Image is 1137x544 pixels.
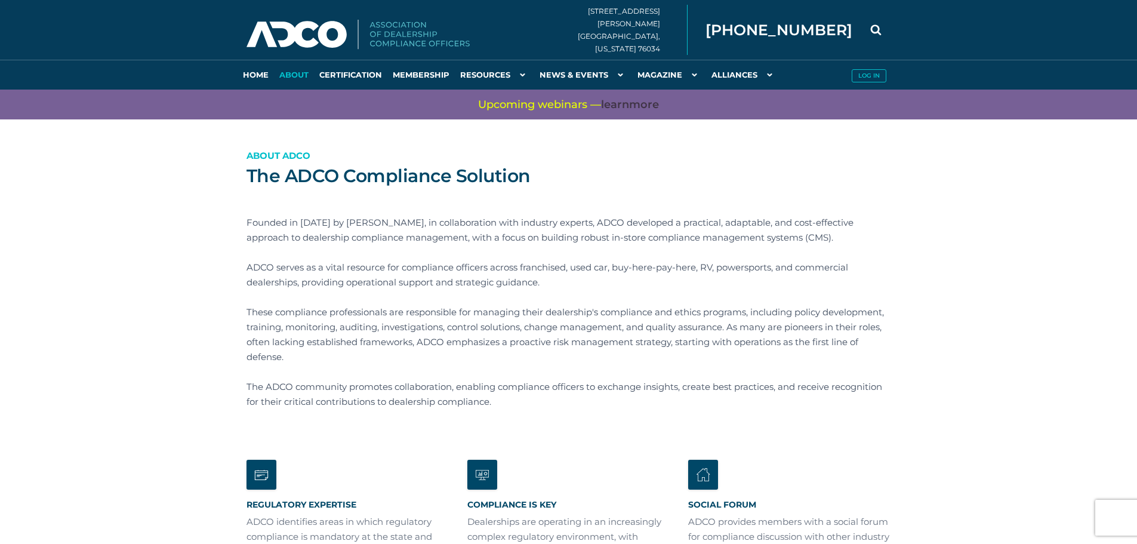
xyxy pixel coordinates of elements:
span: learn [601,98,629,111]
img: Association of Dealership Compliance Officers logo [246,20,470,50]
a: learnmore [601,97,659,112]
a: Home [238,60,274,90]
a: Resources [455,60,534,90]
p: ADCO serves as a vital resource for compliance officers across franchised, used car, buy-here-pay... [246,260,891,290]
p: Founded in [DATE] by [PERSON_NAME], in collaboration with industry experts, ADCO developed a prac... [246,215,891,245]
div: [STREET_ADDRESS][PERSON_NAME] [GEOGRAPHIC_DATA], [US_STATE] 76034 [578,5,688,55]
button: Log in [852,69,886,82]
a: Magazine [632,60,706,90]
a: Membership [387,60,455,90]
span: [PHONE_NUMBER] [705,23,852,38]
p: About ADCO [246,148,891,163]
a: Certification [314,60,387,90]
a: Log in [846,60,891,90]
h3: Social Forum [688,500,891,509]
h3: Compliance is Key [467,500,670,509]
p: These compliance professionals are responsible for managing their dealership's compliance and eth... [246,305,891,364]
a: Alliances [706,60,781,90]
h1: The ADCO Compliance Solution [246,164,891,188]
h3: Regulatory Expertise [246,500,449,509]
span: Upcoming webinars — [478,97,659,112]
a: News & Events [534,60,632,90]
a: About [274,60,314,90]
p: The ADCO community promotes collaboration, enabling compliance officers to exchange insights, cre... [246,379,891,409]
